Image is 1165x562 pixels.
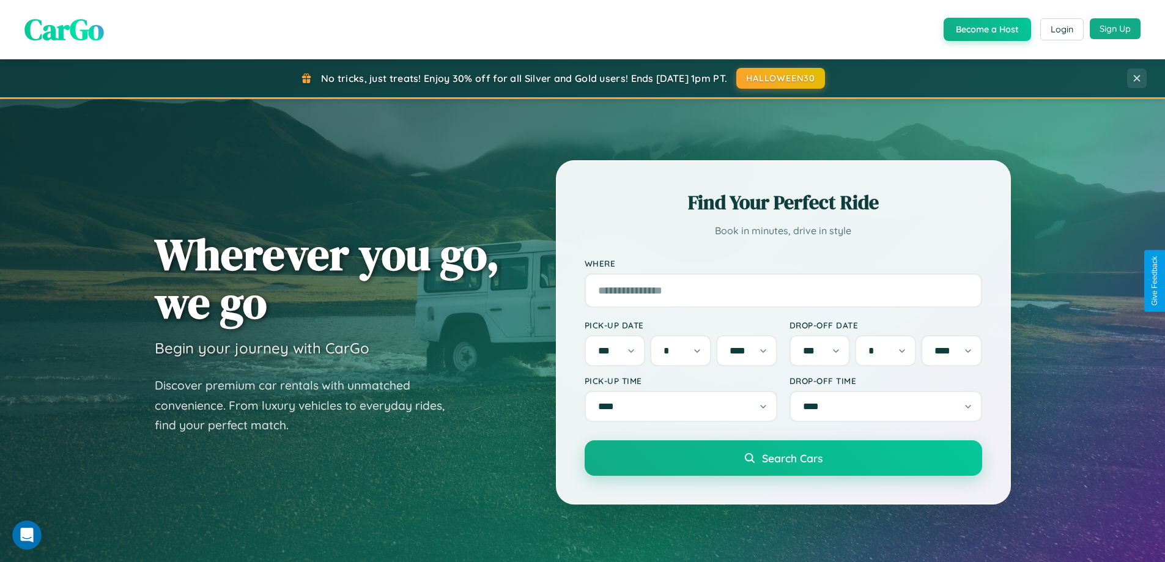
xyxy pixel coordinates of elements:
label: Drop-off Time [790,375,982,386]
label: Pick-up Time [585,375,777,386]
p: Book in minutes, drive in style [585,222,982,240]
label: Where [585,258,982,268]
button: Sign Up [1090,18,1141,39]
span: Search Cars [762,451,823,465]
button: Login [1040,18,1084,40]
h3: Begin your journey with CarGo [155,339,369,357]
label: Pick-up Date [585,320,777,330]
span: CarGo [24,9,104,50]
label: Drop-off Date [790,320,982,330]
h1: Wherever you go, we go [155,230,500,327]
div: Give Feedback [1150,256,1159,306]
button: Become a Host [944,18,1031,41]
h2: Find Your Perfect Ride [585,189,982,216]
button: HALLOWEEN30 [736,68,825,89]
iframe: Intercom live chat [12,520,42,550]
p: Discover premium car rentals with unmatched convenience. From luxury vehicles to everyday rides, ... [155,375,460,435]
button: Search Cars [585,440,982,476]
span: No tricks, just treats! Enjoy 30% off for all Silver and Gold users! Ends [DATE] 1pm PT. [321,72,727,84]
